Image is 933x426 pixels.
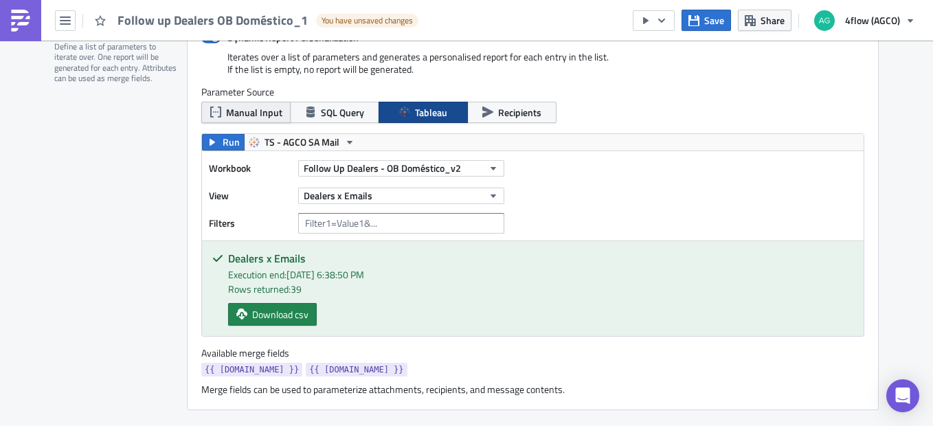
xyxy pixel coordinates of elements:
label: Parameter Source [201,86,864,98]
span: Save [704,13,724,27]
span: Follow up Dealers OB Doméstico_1 [117,12,309,30]
a: {{ [DOMAIN_NAME] }} [306,363,407,377]
button: SQL Query [290,102,379,123]
button: TS - AGCO SA Mail [244,134,360,150]
input: Filter1=Value1&... [298,213,504,234]
button: Manual Input [201,102,291,123]
button: Recipients [467,102,557,123]
div: Rows returned: 39 [228,282,853,296]
span: Manual Input [226,105,282,120]
span: Segue follow up referente as notas fiscais que [PERSON_NAME] estão em processo de transportes com... [5,66,642,88]
span: Dealers x Emails [304,188,372,203]
label: Available merge fields [201,347,304,359]
span: [PERSON_NAME] de dúvidas ou solicitações de urgência, gentileza enviar email para : ; [EMAIL_ADDR... [5,107,638,129]
strong: [EMAIL_ADDRESS][DOMAIN_NAME] [378,107,546,118]
label: Workbook [209,158,291,179]
a: {{ [DOMAIN_NAME] }} [201,363,302,377]
div: Iterates over a list of parameters and generates a personalised report for each entry in the list... [201,51,864,86]
img: PushMetrics [10,10,32,32]
span: TS - AGCO SA Mail [265,134,339,150]
button: Run [202,134,245,150]
span: Recipients [498,105,541,120]
h5: Dealers x Emails [228,253,853,264]
label: Filters [209,213,291,234]
div: Execution end: [DATE] 6:38:50 PM [228,267,853,282]
body: Rich Text Area. Press ALT-0 for help. [5,5,656,129]
button: Share [738,10,791,31]
span: {{ [DOMAIN_NAME] }} [309,363,403,377]
div: Open Intercom Messenger [886,379,919,412]
span: Follow Up Dealers - OB Doméstico_v2 [304,161,461,175]
span: SQL Query [321,105,364,120]
div: Define a list of parameters to iterate over. One report will be generated for each entry. Attribu... [54,41,178,84]
button: Follow Up Dealers - OB Doméstico_v2 [298,160,504,177]
label: View [209,186,291,206]
button: Save [682,10,731,31]
span: Download csv [252,307,308,322]
a: Download csv [228,303,317,326]
span: Olá, tudo bem? [5,5,71,16]
span: 4flow (AGCO) [845,13,900,27]
button: Tableau [379,102,468,123]
span: Run [223,134,240,150]
span: Tableau [415,105,447,120]
img: Avatar [813,9,836,32]
button: Dealers x Emails [298,188,504,204]
span: Share [761,13,785,27]
span: Prezado amigo concessionário, [5,36,139,47]
span: {{ [DOMAIN_NAME] }} [205,363,299,377]
div: Merge fields can be used to parameterize attachments, recipients, and message contents. [201,383,864,396]
button: 4flow (AGCO) [806,5,923,36]
span: You have unsaved changes [322,15,413,26]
